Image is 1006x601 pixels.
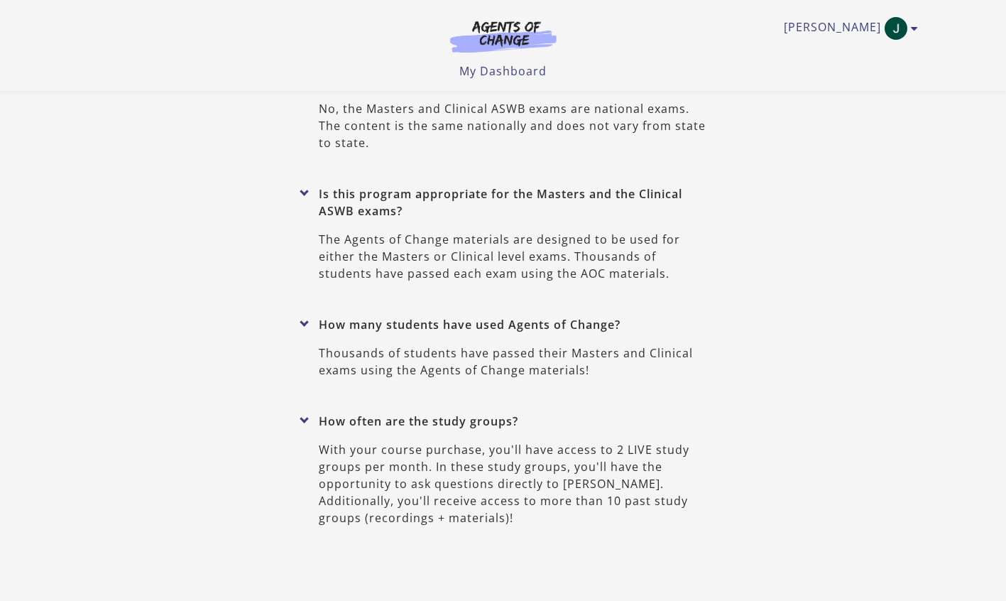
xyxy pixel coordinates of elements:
[296,430,711,538] p: With your course purchase, you'll have access to 2 LIVE study groups per month. In these study gr...
[459,63,547,79] a: My Dashboard
[435,20,572,53] img: Agents of Change Logo
[784,17,911,40] a: Toggle menu
[296,220,711,293] p: The Agents of Change materials are designed to be used for either the Masters or Clinical level e...
[296,89,711,163] p: No, the Masters and Clinical ASWB exams are national exams. The content is the same nationally an...
[296,333,711,390] p: Thousands of students have passed their Masters and Clinical exams using the Agents of Change mat...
